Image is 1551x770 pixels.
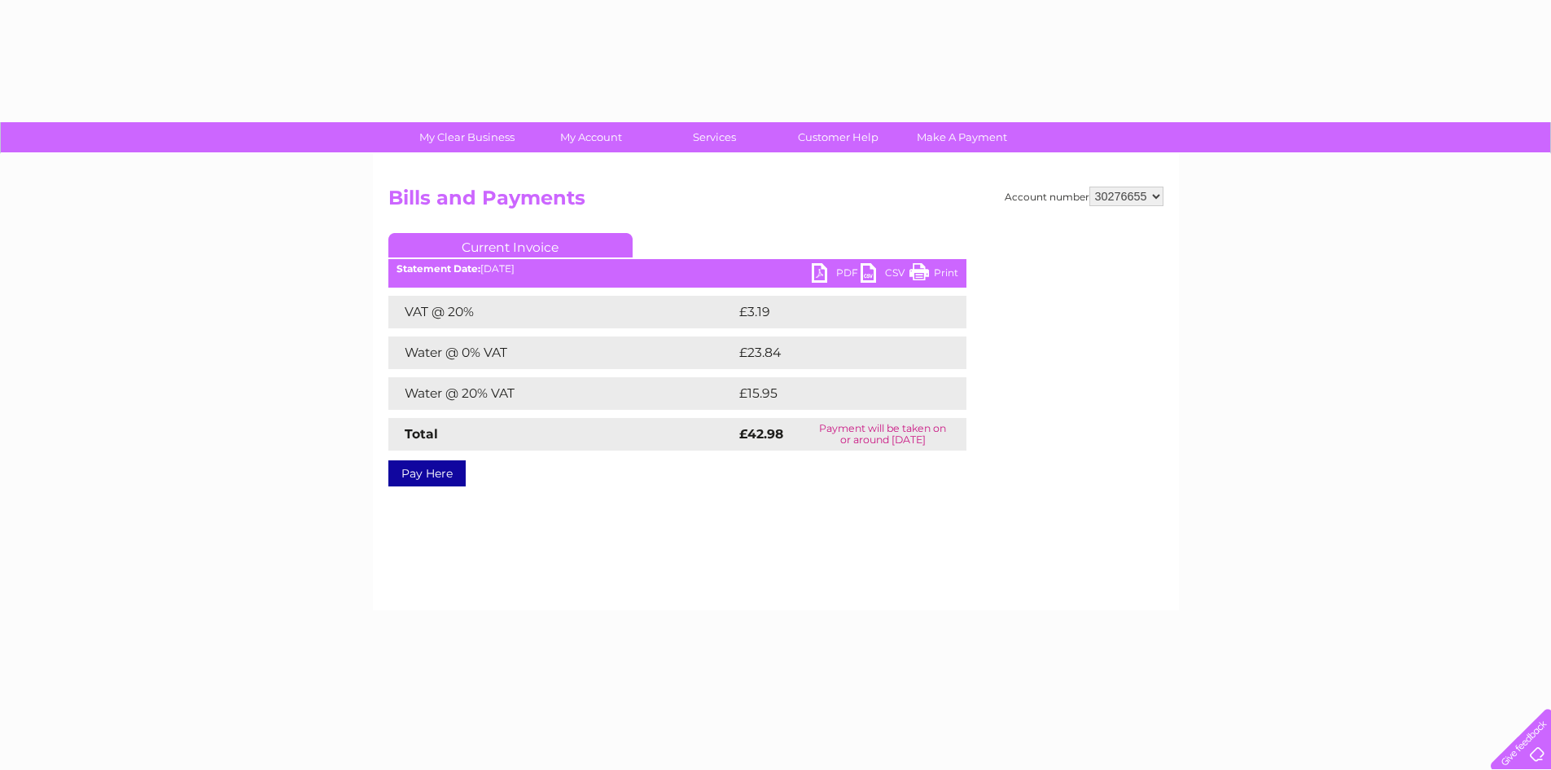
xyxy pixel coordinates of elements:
[400,122,534,152] a: My Clear Business
[735,337,934,369] td: £23.84
[861,263,909,287] a: CSV
[812,263,861,287] a: PDF
[1005,187,1163,206] div: Account number
[895,122,1029,152] a: Make A Payment
[647,122,782,152] a: Services
[735,377,932,410] td: £15.95
[388,460,466,486] a: Pay Here
[388,377,735,410] td: Water @ 20% VAT
[771,122,905,152] a: Customer Help
[800,418,966,451] td: Payment will be taken on or around [DATE]
[524,122,658,152] a: My Account
[388,337,735,369] td: Water @ 0% VAT
[388,233,633,257] a: Current Invoice
[405,426,438,442] strong: Total
[388,263,966,275] div: [DATE]
[397,262,480,275] b: Statement Date:
[909,263,958,287] a: Print
[388,187,1163,218] h2: Bills and Payments
[739,426,783,442] strong: £42.98
[388,296,735,328] td: VAT @ 20%
[735,296,927,328] td: £3.19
